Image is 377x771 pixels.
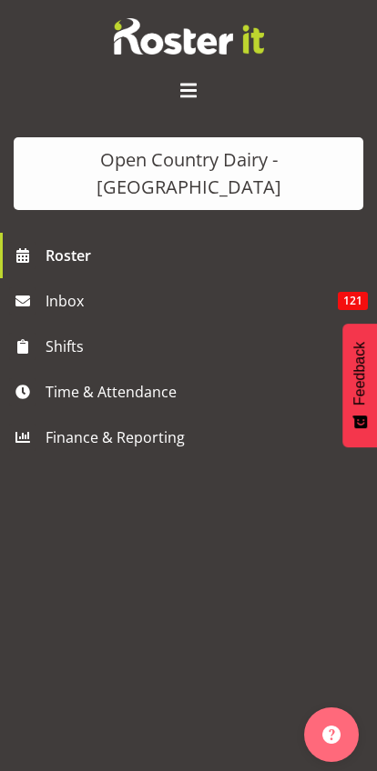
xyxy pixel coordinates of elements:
span: Roster [46,242,368,269]
span: Finance & Reporting [46,424,341,451]
span: Shifts [46,333,341,360]
img: help-xxl-2.png [322,726,341,744]
span: Feedback [352,342,368,406]
span: Inbox [46,287,338,315]
div: Open Country Dairy - [GEOGRAPHIC_DATA] [32,146,345,201]
span: 121 [338,292,368,310]
img: Rosterit website logo [114,18,264,55]
span: Time & Attendance [46,378,341,406]
button: Feedback - Show survey [342,324,377,447]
